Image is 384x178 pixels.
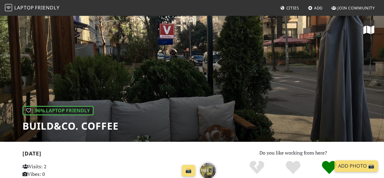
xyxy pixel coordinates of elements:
img: LaptopFriendly [5,4,12,11]
a: Join Community [329,2,377,13]
span: Friendly [35,4,59,11]
a: Add [306,2,325,13]
div: Definitely! [311,160,347,175]
h1: Build&Co. Coffee [22,120,119,132]
span: Join Community [337,5,375,11]
a: LaptopFriendly LaptopFriendly [5,3,60,13]
div: No [239,160,275,175]
h2: [DATE] [22,150,217,159]
p: Do you like working from here? [225,149,362,157]
span: Cities [286,5,299,11]
a: over 1 year ago [199,167,217,173]
span: Add [314,5,323,11]
span: Laptop [14,4,34,11]
div: | 96% Laptop Friendly [22,106,94,116]
a: 📸 [182,165,195,176]
a: Cities [278,2,302,13]
a: Add Photo 📸 [334,160,378,172]
div: Yes [275,160,311,175]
